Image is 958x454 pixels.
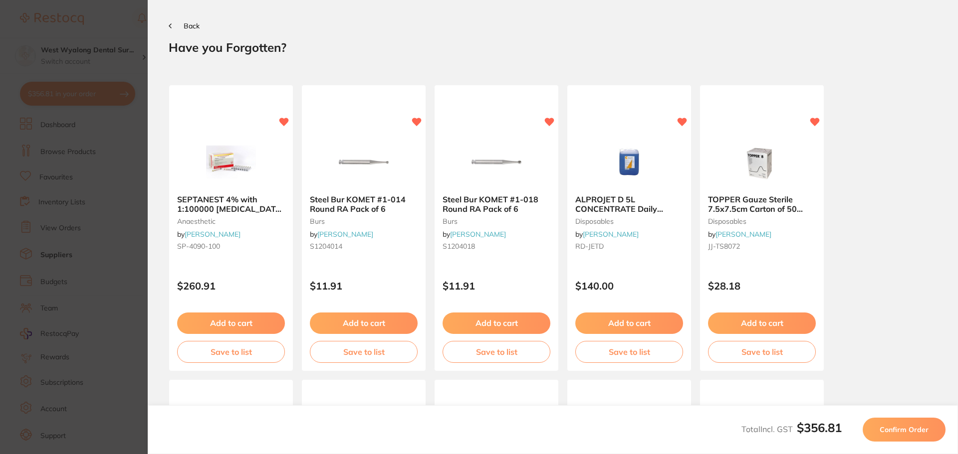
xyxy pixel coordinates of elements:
[741,424,842,434] span: Total Incl. GST
[331,137,396,187] img: Steel Bur KOMET #1-014 Round RA Pack of 6
[729,137,794,187] img: TOPPER Gauze Sterile 7.5x7.5cm Carton of 50 Packs of 2
[177,230,240,239] span: by
[177,195,285,213] b: SEPTANEST 4% with 1:100000 adrenalin 2.2ml 2xBox 50 GOLD
[575,312,683,333] button: Add to cart
[443,341,550,363] button: Save to list
[177,312,285,333] button: Add to cart
[184,21,200,30] span: Back
[797,420,842,435] b: $356.81
[177,242,285,250] small: SP-4090-100
[177,217,285,225] small: anaesthetic
[575,230,639,239] span: by
[443,195,550,213] b: Steel Bur KOMET #1-018 Round RA Pack of 6
[708,280,816,292] p: $28.18
[708,195,816,213] b: TOPPER Gauze Sterile 7.5x7.5cm Carton of 50 Packs of 2
[177,341,285,363] button: Save to list
[199,137,263,187] img: SEPTANEST 4% with 1:100000 adrenalin 2.2ml 2xBox 50 GOLD
[708,217,816,225] small: disposables
[450,230,506,239] a: [PERSON_NAME]
[310,242,418,250] small: S1204014
[708,230,771,239] span: by
[575,242,683,250] small: RD-JETD
[443,280,550,292] p: $11.91
[575,195,683,213] b: ALPROJET D 5L CONCENTRATE Daily Evacuator Cleaner Bottle
[597,137,662,187] img: ALPROJET D 5L CONCENTRATE Daily Evacuator Cleaner Bottle
[317,230,373,239] a: [PERSON_NAME]
[169,22,200,30] button: Back
[575,280,683,292] p: $140.00
[310,312,418,333] button: Add to cart
[169,40,937,55] h2: Have you Forgotten?
[708,312,816,333] button: Add to cart
[310,195,418,213] b: Steel Bur KOMET #1-014 Round RA Pack of 6
[443,312,550,333] button: Add to cart
[310,230,373,239] span: by
[716,230,771,239] a: [PERSON_NAME]
[880,425,929,434] span: Confirm Order
[310,341,418,363] button: Save to list
[575,217,683,225] small: disposables
[708,242,816,250] small: JJ-TS8072
[185,230,240,239] a: [PERSON_NAME]
[310,280,418,292] p: $11.91
[443,242,550,250] small: S1204018
[443,217,550,225] small: burs
[310,217,418,225] small: burs
[464,137,529,187] img: Steel Bur KOMET #1-018 Round RA Pack of 6
[708,341,816,363] button: Save to list
[575,341,683,363] button: Save to list
[583,230,639,239] a: [PERSON_NAME]
[177,280,285,292] p: $260.91
[443,230,506,239] span: by
[863,418,946,442] button: Confirm Order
